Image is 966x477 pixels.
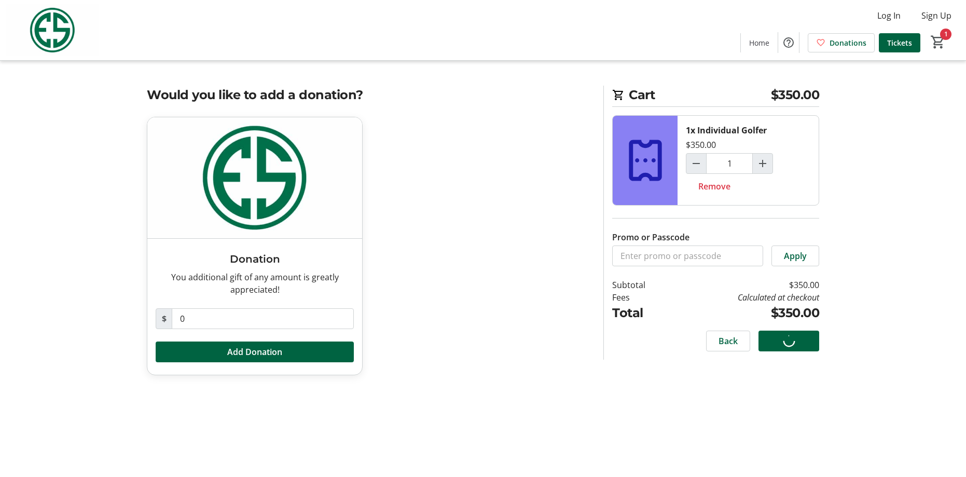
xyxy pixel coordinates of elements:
h3: Donation [156,251,354,267]
button: Cart [929,33,947,51]
td: Calculated at checkout [672,291,819,304]
img: Evans Scholars Foundation's Logo [6,4,99,56]
button: Apply [771,246,819,266]
input: Individual Golfer Quantity [706,153,753,174]
input: Donation Amount [172,308,354,329]
span: Add Donation [227,346,282,358]
td: Subtotal [612,279,672,291]
a: Home [741,33,778,52]
h2: Cart [612,86,819,107]
td: Total [612,304,672,322]
span: Remove [698,180,730,193]
span: Back [719,335,738,347]
button: Increment by one [753,154,772,173]
td: $350.00 [672,304,819,322]
input: Enter promo or passcode [612,246,763,266]
button: Remove [686,176,743,197]
span: Apply [784,250,807,262]
button: Help [778,32,799,53]
span: $350.00 [771,86,820,104]
td: Fees [612,291,672,304]
a: Tickets [879,33,920,52]
button: Sign Up [913,7,960,24]
span: Log In [877,9,901,22]
button: Decrement by one [686,154,706,173]
span: Home [749,37,769,48]
label: Promo or Passcode [612,231,689,243]
span: Donations [830,37,866,48]
img: Donation [147,117,362,238]
span: Tickets [887,37,912,48]
td: $350.00 [672,279,819,291]
button: Add Donation [156,342,354,362]
span: Sign Up [921,9,951,22]
button: Back [706,331,750,351]
span: $ [156,308,172,329]
div: $350.00 [686,139,716,151]
div: 1x Individual Golfer [686,124,767,137]
div: You additional gift of any amount is greatly appreciated! [156,271,354,296]
h2: Would you like to add a donation? [147,86,591,104]
button: Log In [869,7,909,24]
a: Donations [808,33,875,52]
